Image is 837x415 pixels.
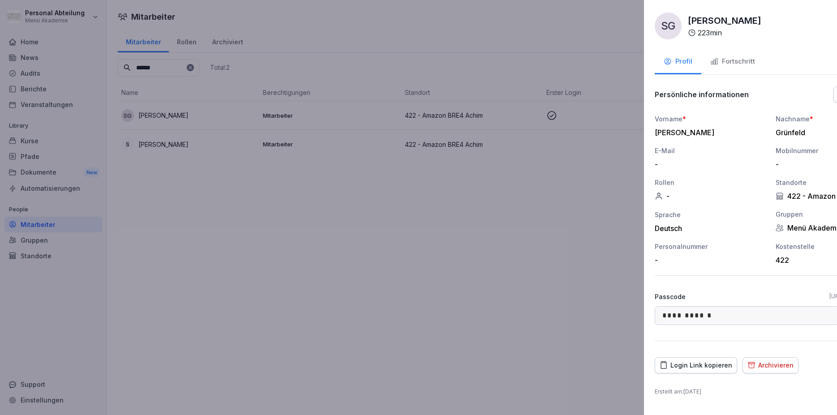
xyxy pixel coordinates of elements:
p: Passcode [655,292,686,301]
p: 223 min [698,27,722,38]
p: [PERSON_NAME] [688,14,761,27]
div: Vorname [655,114,767,124]
button: Profil [655,50,701,74]
div: Fortschritt [710,56,755,67]
div: Rollen [655,178,767,187]
div: Deutsch [655,224,767,233]
div: E-Mail [655,146,767,155]
div: - [655,192,767,201]
div: [PERSON_NAME] [655,128,762,137]
div: Profil [664,56,692,67]
button: Login Link kopieren [655,357,737,373]
div: Archivieren [747,360,794,370]
div: Personalnummer [655,242,767,251]
button: Archivieren [743,357,798,373]
div: - [655,256,762,265]
div: Sprache [655,210,767,219]
p: Persönliche informationen [655,90,749,99]
div: - [655,160,762,169]
div: SG [655,13,682,39]
button: Fortschritt [701,50,764,74]
div: Login Link kopieren [660,360,732,370]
